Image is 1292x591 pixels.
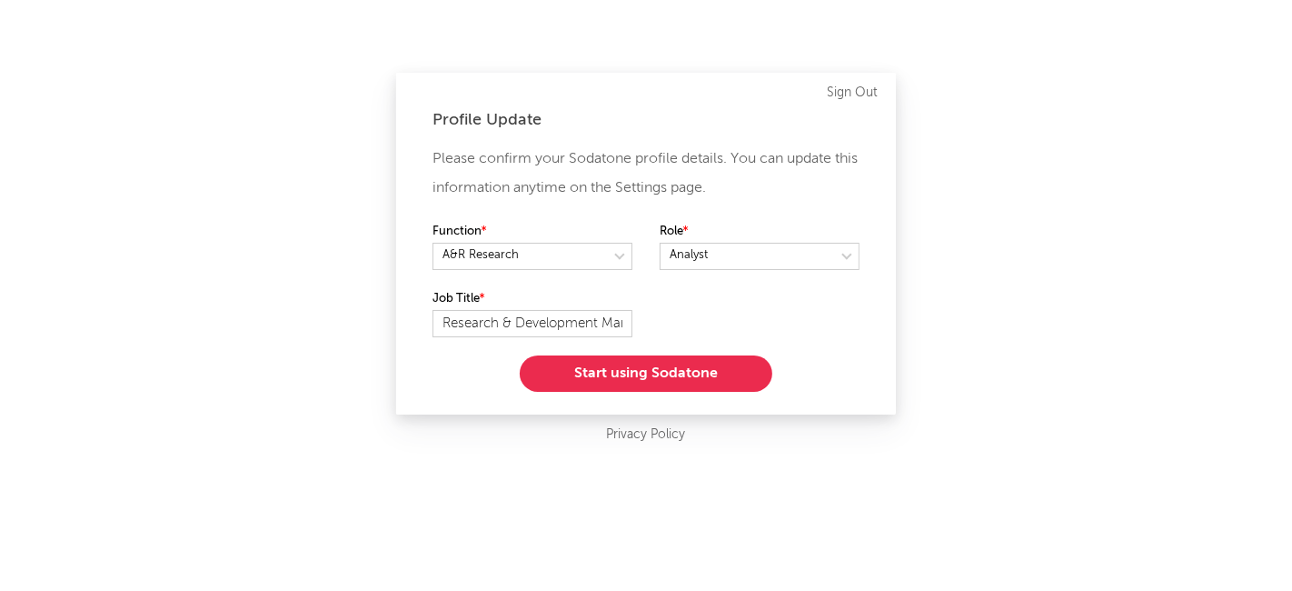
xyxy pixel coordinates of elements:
a: Privacy Policy [607,424,686,446]
label: Job Title [432,288,632,310]
button: Start using Sodatone [520,356,772,392]
label: Role [660,221,860,243]
label: Function [432,221,632,243]
div: Profile Update [432,109,860,131]
p: Please confirm your Sodatone profile details. You can update this information anytime on the Sett... [432,145,860,203]
a: Sign Out [827,82,878,104]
